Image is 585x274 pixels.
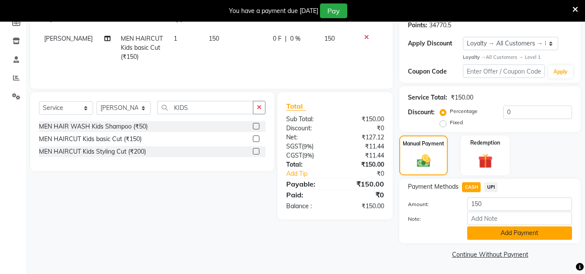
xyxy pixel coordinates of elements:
[174,35,177,42] span: 1
[474,152,497,170] img: _gift.svg
[345,169,391,178] div: ₹0
[320,3,347,18] button: Pay
[280,202,335,211] div: Balance :
[280,160,335,169] div: Total:
[450,107,478,115] label: Percentage
[467,197,572,211] input: Amount
[286,102,306,111] span: Total
[401,250,579,259] a: Continue Without Payment
[484,182,498,192] span: UPI
[39,135,142,144] div: MEN HAIRCUT Kids basic Cut (₹150)
[408,108,435,117] div: Discount:
[280,151,335,160] div: ( )
[408,93,447,102] div: Service Total:
[44,35,93,42] span: [PERSON_NAME]
[229,6,318,16] div: You have a payment due [DATE]
[39,147,146,156] div: MEN HAIRCUT Kids Styling Cut (₹200)
[121,35,163,61] span: MEN HAIRCUT Kids basic Cut (₹150)
[335,202,391,211] div: ₹150.00
[286,152,302,159] span: CGST
[280,115,335,124] div: Sub Total:
[335,142,391,151] div: ₹11.44
[429,21,451,30] div: 34770.5
[335,151,391,160] div: ₹11.44
[39,122,148,131] div: MEN HAIR WASH Kids Shampoo (₹50)
[335,160,391,169] div: ₹150.00
[408,21,427,30] div: Points:
[408,39,462,48] div: Apply Discount
[467,212,572,225] input: Add Note
[401,215,460,223] label: Note:
[451,93,473,102] div: ₹150.00
[401,200,460,208] label: Amount:
[408,67,462,76] div: Coupon Code
[286,142,302,150] span: SGST
[290,34,301,43] span: 0 %
[548,65,573,78] button: Apply
[273,34,281,43] span: 0 F
[403,140,444,148] label: Manual Payment
[467,226,572,240] button: Add Payment
[462,182,481,192] span: CASH
[470,139,500,147] label: Redemption
[280,190,335,200] div: Paid:
[304,152,312,159] span: 9%
[304,143,312,150] span: 9%
[280,169,344,178] a: Add Tip
[335,133,391,142] div: ₹127.12
[413,153,435,168] img: _cash.svg
[280,133,335,142] div: Net:
[450,119,463,126] label: Fixed
[408,182,459,191] span: Payment Methods
[209,35,219,42] span: 150
[463,64,545,78] input: Enter Offer / Coupon Code
[463,54,486,60] strong: Loyalty →
[285,34,287,43] span: |
[324,35,335,42] span: 150
[335,190,391,200] div: ₹0
[280,124,335,133] div: Discount:
[335,115,391,124] div: ₹150.00
[157,101,253,114] input: Search or Scan
[280,142,335,151] div: ( )
[463,54,572,61] div: All Customers → Level 1
[335,124,391,133] div: ₹0
[335,179,391,189] div: ₹150.00
[280,179,335,189] div: Payable:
